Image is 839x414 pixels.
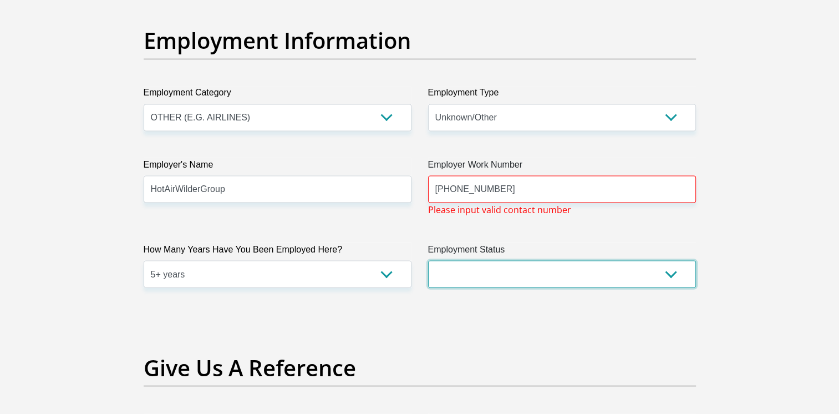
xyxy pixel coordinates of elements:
label: Employer's Name [144,158,411,175]
label: Employment Category [144,86,411,104]
label: How Many Years Have You Been Employed Here? [144,243,411,260]
span: Please input valid contact number [428,203,571,216]
h2: Give Us A Reference [144,354,696,381]
label: Employment Type [428,86,696,104]
input: Employer Work Number [428,175,696,203]
label: Employer Work Number [428,158,696,175]
input: Employer's Name [144,175,411,203]
h2: Employment Information [144,27,696,54]
label: Employment Status [428,243,696,260]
